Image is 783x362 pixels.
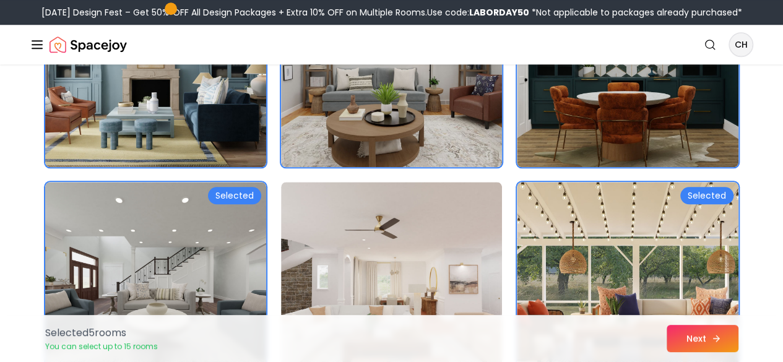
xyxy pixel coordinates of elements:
[30,25,753,64] nav: Global
[427,6,529,19] span: Use code:
[729,32,753,57] button: CH
[50,32,127,57] a: Spacejoy
[50,32,127,57] img: Spacejoy Logo
[730,33,752,56] span: CH
[529,6,742,19] span: *Not applicable to packages already purchased*
[680,187,733,204] div: Selected
[41,6,742,19] div: [DATE] Design Fest – Get 50% OFF All Design Packages + Extra 10% OFF on Multiple Rooms.
[469,6,529,19] b: LABORDAY50
[208,187,261,204] div: Selected
[667,325,738,352] button: Next
[45,325,158,340] p: Selected 5 room s
[45,342,158,351] p: You can select up to 15 rooms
